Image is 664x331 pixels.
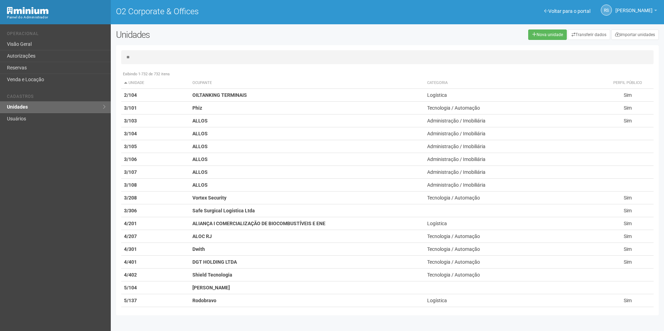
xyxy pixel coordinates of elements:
[124,169,137,175] strong: 3/107
[624,298,632,303] span: Sim
[624,118,632,124] span: Sim
[424,230,602,243] td: Tecnologia / Automação
[424,217,602,230] td: Logística
[624,234,632,239] span: Sim
[192,118,208,124] strong: ALLOS
[424,114,602,127] td: Administração / Imobiliária
[124,221,137,226] strong: 4/201
[424,77,602,89] th: Categoria: activate to sort column ascending
[116,7,382,16] h1: O2 Corporate & Offices
[624,246,632,252] span: Sim
[424,166,602,179] td: Administração / Imobiliária
[424,127,602,140] td: Administração / Imobiliária
[624,92,632,98] span: Sim
[192,105,202,111] strong: Phiz
[192,156,208,162] strong: ALLOS
[424,102,602,114] td: Tecnologia / Automação
[601,5,612,16] a: RS
[568,29,610,40] a: Transferir dados
[192,298,216,303] strong: Rodobravo
[424,294,602,307] td: Logística
[624,195,632,201] span: Sim
[124,156,137,162] strong: 3/106
[124,195,137,201] strong: 3/208
[7,31,106,39] li: Operacional
[192,169,208,175] strong: ALLOS
[124,105,137,111] strong: 3/101
[624,105,632,111] span: Sim
[124,246,137,252] strong: 4/301
[424,153,602,166] td: Administração / Imobiliária
[7,7,49,14] img: Minium
[121,71,654,77] div: Exibindo 1-732 de 732 itens
[602,77,654,89] th: Perfil público: activate to sort column ascending
[424,256,602,269] td: Tecnologia / Automação
[190,77,424,89] th: Ocupante: activate to sort column ascending
[7,14,106,20] div: Painel do Administrador
[528,29,567,40] a: Nova unidade
[124,144,137,149] strong: 3/105
[192,131,208,136] strong: ALLOS
[424,179,602,192] td: Administração / Imobiliária
[624,221,632,226] span: Sim
[624,259,632,265] span: Sim
[124,92,137,98] strong: 2/104
[424,243,602,256] td: Tecnologia / Automação
[192,144,208,149] strong: ALLOS
[124,298,137,303] strong: 5/137
[424,140,602,153] td: Administração / Imobiliária
[124,131,137,136] strong: 3/104
[124,285,137,290] strong: 5/104
[192,92,247,98] strong: OILTANKING TERMINAIS
[124,208,137,213] strong: 3/306
[624,208,632,213] span: Sim
[192,285,230,290] strong: [PERSON_NAME]
[192,272,232,278] strong: Shield Tecnologia
[192,195,226,201] strong: Vortex Security
[124,259,137,265] strong: 4/401
[121,77,190,89] th: Unidade: activate to sort column descending
[192,246,205,252] strong: Dwith
[615,1,653,13] span: Rayssa Soares Ribeiro
[424,89,602,102] td: Logística
[124,118,137,124] strong: 3/103
[124,272,137,278] strong: 4/402
[192,259,237,265] strong: DGT HOLDING LTDA
[192,221,325,226] strong: ALIANÇA I COMERCIALIZAÇÃO DE BIOCOMBUSTÍVEIS E ENE
[124,182,137,188] strong: 3/108
[192,208,255,213] strong: Safe Surgical Logística Ltda
[424,269,602,281] td: Tecnologia / Automação
[615,9,657,14] a: [PERSON_NAME]
[544,8,590,14] a: Voltar para o portal
[611,29,659,40] a: Importar unidades
[7,94,106,101] li: Cadastros
[116,29,336,40] h2: Unidades
[424,307,602,320] td: Saúde
[124,234,137,239] strong: 4/207
[192,182,208,188] strong: ALLOS
[424,192,602,204] td: Tecnologia / Automação
[192,234,212,239] strong: ALOC RJ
